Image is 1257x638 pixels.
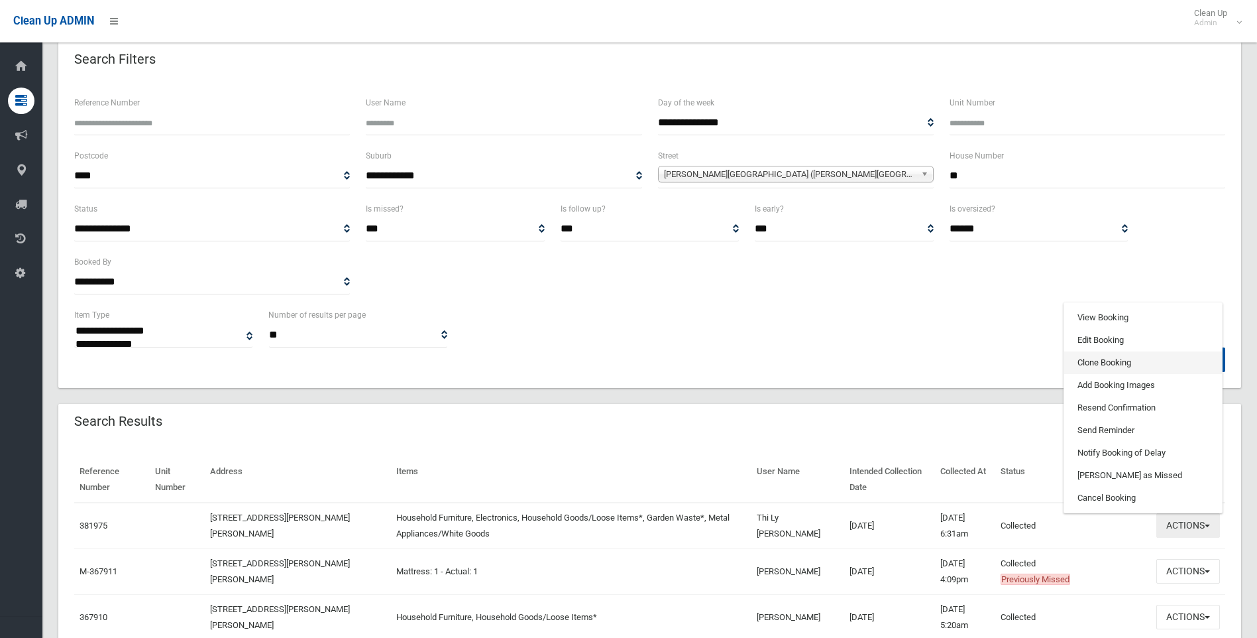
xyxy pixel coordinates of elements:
label: Suburb [366,149,392,163]
label: Booked By [74,255,111,269]
td: [DATE] 4:09pm [935,548,996,594]
td: Thi Ly [PERSON_NAME] [751,503,844,549]
a: [PERSON_NAME] as Missed [1064,464,1222,487]
th: Address [205,457,391,503]
header: Search Filters [58,46,172,72]
a: Add Booking Images [1064,374,1222,397]
label: Item Type [74,308,109,322]
label: User Name [366,96,406,110]
th: Intended Collection Date [844,457,934,503]
a: Clone Booking [1064,351,1222,374]
label: Reference Number [74,96,140,110]
a: Edit Booking [1064,329,1222,351]
label: Unit Number [950,96,995,110]
button: Actions [1156,513,1220,538]
a: 381975 [80,521,107,531]
td: Household Furniture, Electronics, Household Goods/Loose Items*, Garden Waste*, Metal Appliances/W... [391,503,751,549]
a: M-367911 [80,566,117,576]
label: Number of results per page [268,308,366,322]
td: Collected [995,503,1151,549]
span: Previously Missed [1001,574,1070,585]
th: Collected At [935,457,996,503]
a: [STREET_ADDRESS][PERSON_NAME][PERSON_NAME] [210,513,350,539]
th: Items [391,457,751,503]
a: Send Reminder [1064,419,1222,442]
td: [DATE] 6:31am [935,503,996,549]
td: Collected [995,548,1151,594]
label: Day of the week [658,96,714,110]
header: Search Results [58,409,178,434]
a: Resend Confirmation [1064,397,1222,419]
button: Actions [1156,559,1220,584]
th: Unit Number [150,457,204,503]
label: Is oversized? [950,202,995,216]
a: Notify Booking of Delay [1064,442,1222,464]
span: Clean Up ADMIN [13,15,94,27]
label: Status [74,202,97,216]
a: 367910 [80,612,107,622]
a: Cancel Booking [1064,487,1222,509]
label: Postcode [74,149,108,163]
td: [DATE] [844,548,934,594]
span: [PERSON_NAME][GEOGRAPHIC_DATA] ([PERSON_NAME][GEOGRAPHIC_DATA]) [664,166,916,182]
label: Street [658,149,679,163]
th: Status [995,457,1151,503]
button: Actions [1156,605,1220,629]
label: Is missed? [366,202,404,216]
a: [STREET_ADDRESS][PERSON_NAME][PERSON_NAME] [210,604,350,630]
td: Mattress: 1 - Actual: 1 [391,548,751,594]
label: House Number [950,149,1004,163]
td: [DATE] [844,503,934,549]
a: [STREET_ADDRESS][PERSON_NAME][PERSON_NAME] [210,558,350,584]
span: Clean Up [1187,8,1240,28]
small: Admin [1194,18,1227,28]
td: [PERSON_NAME] [751,548,844,594]
th: User Name [751,457,844,503]
label: Is follow up? [561,202,606,216]
a: View Booking [1064,306,1222,329]
th: Reference Number [74,457,150,503]
label: Is early? [755,202,784,216]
